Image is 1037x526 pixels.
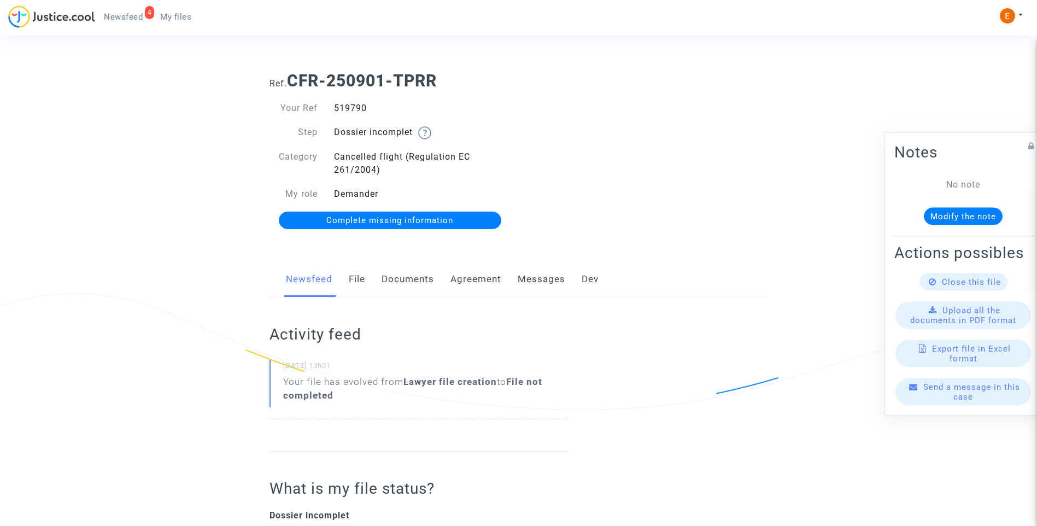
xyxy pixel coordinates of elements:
[326,102,519,115] div: 519790
[349,261,365,297] a: File
[269,509,569,522] div: Dossier incomplet
[261,102,326,115] div: Your Ref
[104,12,143,22] span: Newsfeed
[8,5,95,28] img: jc-logo.svg
[582,261,599,297] a: Dev
[160,12,191,22] span: My files
[382,261,434,297] a: Documents
[261,150,326,177] div: Category
[326,150,519,177] div: Cancelled flight (Regulation EC 261/2004)
[283,361,569,375] small: [DATE] 13h01
[910,306,1016,325] span: Upload all the documents in PDF format
[269,325,569,344] h2: Activity feed
[942,277,1001,287] span: Close this file
[894,243,1032,262] h2: Actions possibles
[261,188,326,201] div: My role
[145,6,155,19] div: 4
[923,382,1020,402] span: Send a message in this case
[418,126,431,139] img: help.svg
[326,215,453,225] span: Complete missing information
[95,9,151,25] a: 4Newsfeed
[403,376,497,387] b: Lawyer file creation
[924,208,1003,225] button: Modify the note
[151,9,200,25] a: My files
[326,188,519,201] div: Demander
[932,344,1011,364] span: Export file in Excel format
[518,261,565,297] a: Messages
[450,261,501,297] a: Agreement
[269,78,287,89] span: Ref.
[283,375,569,402] div: Your file has evolved from to
[286,261,332,297] a: Newsfeed
[283,376,542,401] b: File not completed
[894,143,1032,162] h2: Notes
[326,126,519,139] div: Dossier incomplet
[287,71,437,90] b: CFR-250901-TPRR
[261,126,326,139] div: Step
[1000,8,1015,24] img: ACg8ocIeiFvHKe4dA5oeRFd_CiCnuxWUEc1A2wYhRJE3TTWt=s96-c
[269,479,569,498] h2: What is my file status?
[911,178,1016,191] div: No note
